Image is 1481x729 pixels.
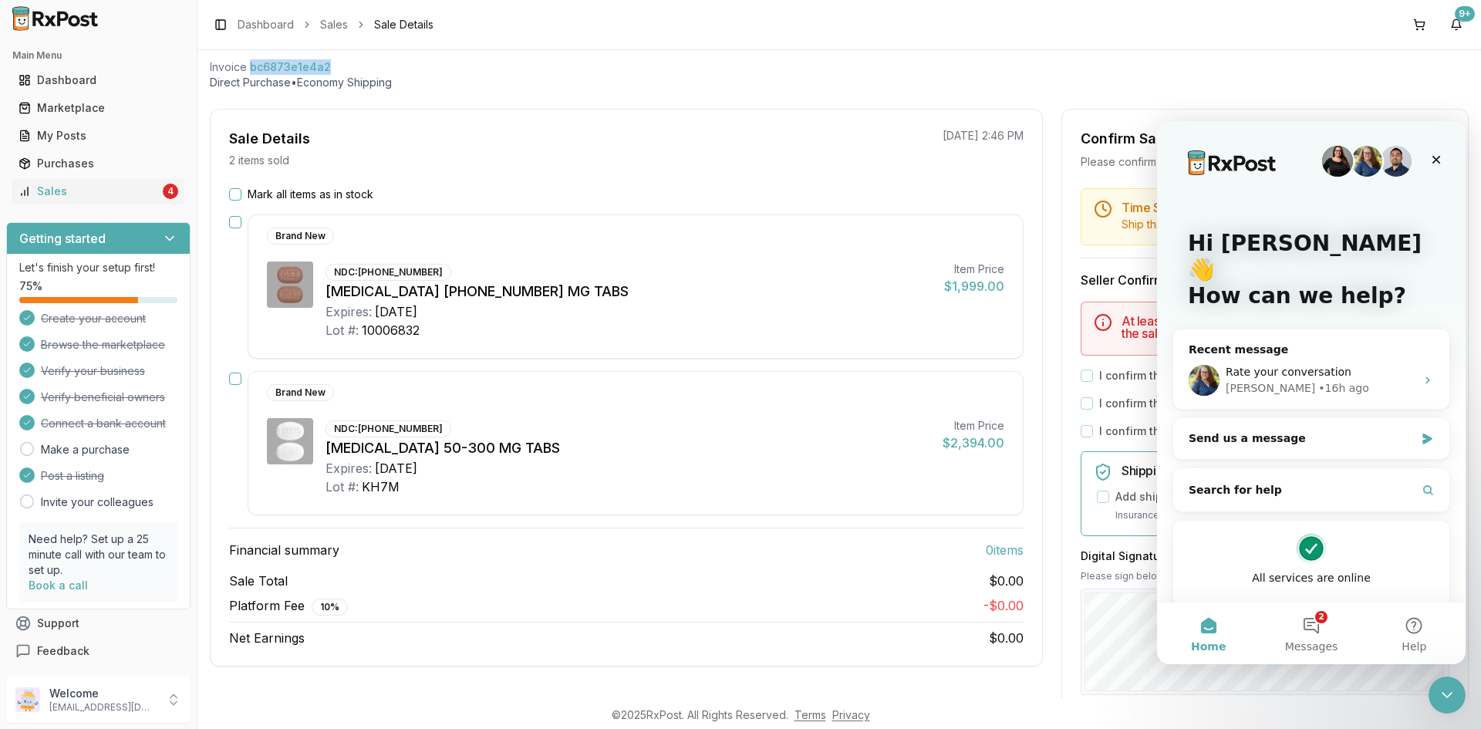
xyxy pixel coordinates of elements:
span: 0 item s [986,541,1024,559]
a: Dashboard [238,17,294,32]
img: Dovato 50-300 MG TABS [267,418,313,464]
div: Brand New [267,384,334,401]
label: I confirm that all expiration dates are correct [1099,424,1340,439]
a: My Posts [12,122,184,150]
p: 2 items sold [229,153,289,168]
span: Verify your business [41,363,145,379]
span: 75 % [19,278,42,294]
div: KH7M [362,478,400,496]
p: [EMAIL_ADDRESS][DOMAIN_NAME] [49,701,157,714]
p: Direct Purchase • Economy Shipping [210,75,1469,90]
a: Marketplace [12,94,184,122]
img: RxPost Logo [6,6,105,31]
span: Browse the marketplace [41,337,165,353]
nav: breadcrumb [238,17,434,32]
div: Item Price [944,262,1004,277]
img: Biktarvy 50-200-25 MG TABS [267,262,313,308]
button: My Posts [6,123,191,148]
div: Dashboard [19,73,178,88]
label: Mark all items as in stock [248,187,373,202]
p: Need help? Set up a 25 minute call with our team to set up. [29,532,168,578]
div: Expires: [326,459,372,478]
a: Sales [320,17,348,32]
span: Ship this package by end of day [DATE] . [1122,218,1330,231]
label: Add shipping insurance for $0.00 ( 1.5 % of order value) [1115,489,1410,505]
div: $1,999.00 [944,277,1004,295]
div: Lot #: [326,321,359,339]
iframe: Intercom live chat [1157,121,1466,664]
iframe: Intercom live chat [1429,677,1466,714]
span: Financial summary [229,541,339,559]
img: User avatar [15,687,40,712]
p: Welcome [49,686,157,701]
span: Feedback [37,643,89,659]
div: [DATE] [375,302,417,321]
div: Lot #: [326,478,359,496]
a: Sales4 [12,177,184,205]
h2: Main Menu [12,49,184,62]
button: Feedback [6,637,191,665]
h5: Time Sensitive [1122,201,1436,214]
span: Sale Total [229,572,288,590]
a: Privacy [832,708,870,721]
span: Create your account [41,311,146,326]
a: Make a purchase [41,442,130,457]
div: Confirm Sale [1081,128,1169,150]
div: Purchases [19,156,178,171]
div: NDC: [PHONE_NUMBER] [326,420,451,437]
span: Verify beneficial owners [41,390,165,405]
h3: Getting started [19,229,106,248]
div: 10006832 [362,321,420,339]
span: Post a listing [41,468,104,484]
button: Marketplace [6,96,191,120]
div: Marketplace [19,100,178,116]
button: Purchases [6,151,191,176]
span: Sale Details [374,17,434,32]
a: Purchases [12,150,184,177]
span: $0.00 [989,572,1024,590]
h3: Seller Confirmation [1081,271,1449,289]
div: [MEDICAL_DATA] [PHONE_NUMBER] MG TABS [326,281,932,302]
p: Please sign below to confirm your acceptance of this order [1081,570,1449,582]
div: NDC: [PHONE_NUMBER] [326,264,451,281]
h3: Digital Signature [1081,548,1449,564]
div: Sales [19,184,160,199]
button: 9+ [1444,12,1469,37]
div: $2,394.00 [943,434,1004,452]
div: Please confirm you have all items in stock before proceeding [1081,154,1449,170]
div: Sale Details [229,128,310,150]
span: Net Earnings [229,629,305,647]
div: Item Price [943,418,1004,434]
div: My Posts [19,128,178,143]
div: Invoice [210,59,247,75]
p: Insurance covers loss, damage, or theft during transit. [1115,508,1436,523]
div: 4 [163,184,178,199]
p: [DATE] 2:46 PM [943,128,1024,143]
span: bc6873e1e4a2 [250,59,331,75]
span: - $0.00 [983,598,1024,613]
div: Expires: [326,302,372,321]
label: I confirm that the 0 selected items are in stock and ready to ship [1099,368,1442,383]
h5: At least one item must be marked as in stock to confirm the sale. [1122,315,1436,339]
div: [DATE] [375,459,417,478]
label: I confirm that all 0 selected items match the listed condition [1099,396,1418,411]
